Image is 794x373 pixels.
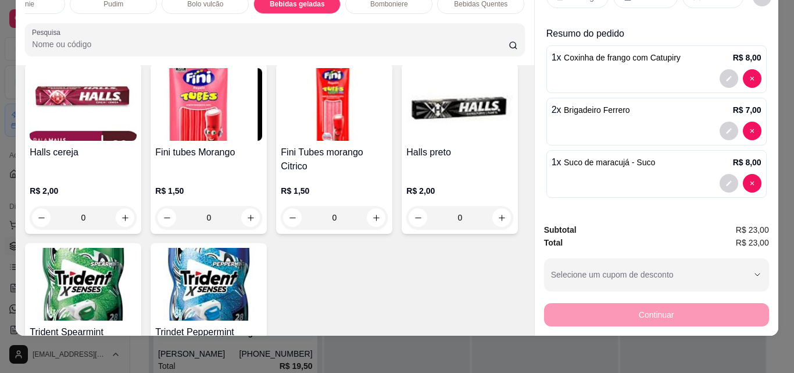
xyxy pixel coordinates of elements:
[158,208,176,227] button: decrease-product-quantity
[743,69,761,88] button: decrease-product-quantity
[544,225,577,235] strong: Subtotal
[743,174,761,193] button: decrease-product-quantity
[736,223,769,236] span: R$ 23,00
[733,52,761,63] p: R$ 8,00
[552,51,681,65] p: 1 x
[281,145,388,173] h4: Fini Tubes morango Citrico
[32,38,509,50] input: Pesquisa
[32,27,65,37] label: Pesquisa
[406,145,513,159] h4: Halls preto
[30,248,137,321] img: product-image
[564,158,655,167] span: Suco de maracujá - Suco
[544,238,563,247] strong: Total
[30,185,137,197] p: R$ 2,00
[409,208,427,227] button: decrease-product-quantity
[552,155,656,169] p: 1 x
[406,68,513,141] img: product-image
[720,122,738,140] button: decrease-product-quantity
[155,68,262,141] img: product-image
[30,145,137,159] h4: Halls cereja
[733,104,761,116] p: R$ 7,00
[406,185,513,197] p: R$ 2,00
[743,122,761,140] button: decrease-product-quantity
[155,325,262,339] h4: Trindet Peppermint
[155,248,262,321] img: product-image
[367,208,385,227] button: increase-product-quantity
[116,208,134,227] button: increase-product-quantity
[552,103,630,117] p: 2 x
[720,69,738,88] button: decrease-product-quantity
[281,185,388,197] p: R$ 1,50
[546,27,767,41] p: Resumo do pedido
[733,157,761,168] p: R$ 8,00
[155,145,262,159] h4: Fini tubes Morango
[736,236,769,249] span: R$ 23,00
[155,185,262,197] p: R$ 1,50
[241,208,260,227] button: increase-product-quantity
[30,325,137,339] h4: Trident Spearmint
[564,53,681,62] span: Coxinha de frango com Catupiry
[544,258,769,291] button: Selecione um cupom de desconto
[281,68,388,141] img: product-image
[564,105,630,115] span: Brigadeiro Ferrero
[30,68,137,141] img: product-image
[32,208,51,227] button: decrease-product-quantity
[492,208,511,227] button: increase-product-quantity
[720,174,738,193] button: decrease-product-quantity
[283,208,302,227] button: decrease-product-quantity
